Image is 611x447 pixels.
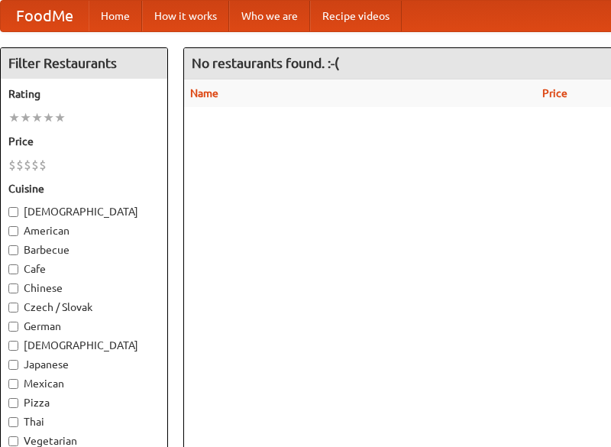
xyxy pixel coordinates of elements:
label: [DEMOGRAPHIC_DATA] [8,204,160,219]
a: Name [190,87,218,99]
label: German [8,319,160,334]
li: $ [24,157,31,173]
li: $ [31,157,39,173]
li: ★ [31,109,43,126]
label: [DEMOGRAPHIC_DATA] [8,338,160,353]
li: ★ [54,109,66,126]
label: Cafe [8,261,160,277]
li: $ [39,157,47,173]
label: Czech / Slovak [8,300,160,315]
li: ★ [20,109,31,126]
li: ★ [43,109,54,126]
label: Chinese [8,280,160,296]
input: [DEMOGRAPHIC_DATA] [8,207,18,217]
li: $ [8,157,16,173]
a: Recipe videos [310,1,402,31]
label: Mexican [8,376,160,391]
input: Thai [8,417,18,427]
input: Pizza [8,398,18,408]
label: Japanese [8,357,160,372]
label: Barbecue [8,242,160,258]
input: Cafe [8,264,18,274]
a: How it works [142,1,229,31]
input: Chinese [8,283,18,293]
input: German [8,322,18,332]
input: Vegetarian [8,436,18,446]
li: $ [16,157,24,173]
input: Mexican [8,379,18,389]
input: Czech / Slovak [8,303,18,313]
input: Japanese [8,360,18,370]
a: Home [89,1,142,31]
label: Thai [8,414,160,429]
a: Price [542,87,567,99]
input: [DEMOGRAPHIC_DATA] [8,341,18,351]
a: FoodMe [1,1,89,31]
a: Who we are [229,1,310,31]
label: Pizza [8,395,160,410]
input: American [8,226,18,236]
li: ★ [8,109,20,126]
h5: Cuisine [8,181,160,196]
label: American [8,223,160,238]
h4: Filter Restaurants [1,48,167,79]
h5: Price [8,134,160,149]
h5: Rating [8,86,160,102]
input: Barbecue [8,245,18,255]
ng-pluralize: No restaurants found. :-( [192,56,339,70]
